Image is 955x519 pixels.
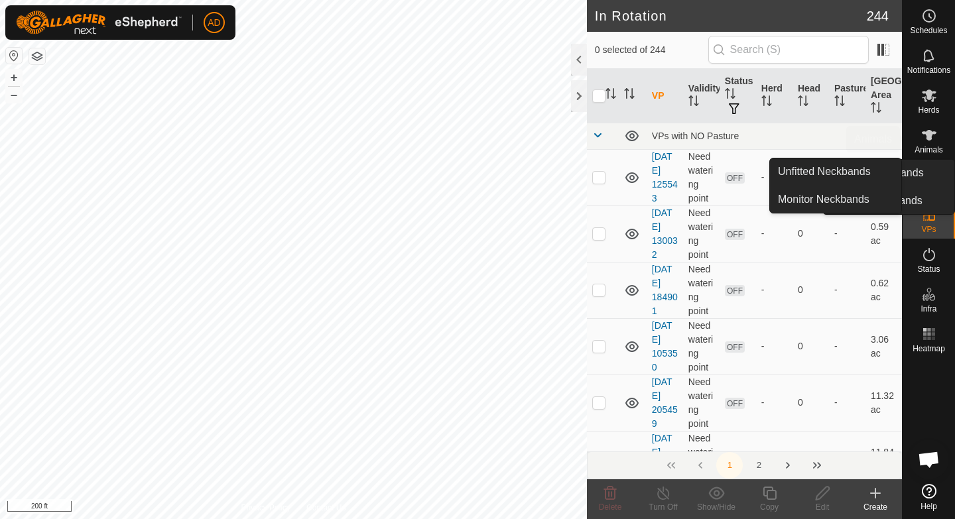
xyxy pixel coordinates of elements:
[907,66,950,74] span: Notifications
[683,262,720,318] td: Need watering point
[829,205,865,262] td: -
[652,433,678,485] a: [DATE] 172722
[829,262,865,318] td: -
[871,104,881,115] p-sorticon: Activate to sort
[6,87,22,103] button: –
[793,205,829,262] td: 0
[804,452,830,479] button: Last Page
[241,502,290,514] a: Privacy Policy
[793,375,829,431] td: 0
[918,106,939,114] span: Herds
[683,69,720,123] th: Validity
[688,97,699,108] p-sorticon: Activate to sort
[683,318,720,375] td: Need watering point
[756,69,793,123] th: Herd
[834,97,845,108] p-sorticon: Activate to sort
[829,318,865,375] td: -
[690,501,743,513] div: Show/Hide
[903,479,955,516] a: Help
[761,339,787,353] div: -
[637,501,690,513] div: Turn Off
[595,8,867,24] h2: In Rotation
[652,151,678,203] a: [DATE] 125543
[720,69,756,123] th: Status
[793,431,829,487] td: 0
[775,452,801,479] button: Next Page
[725,172,745,184] span: OFF
[725,229,745,240] span: OFF
[306,502,346,514] a: Contact Us
[683,149,720,205] td: Need watering point
[865,262,902,318] td: 0.62 ac
[624,90,635,101] p-sorticon: Activate to sort
[796,501,849,513] div: Edit
[647,69,683,123] th: VP
[778,164,871,180] span: Unfitted Neckbands
[865,318,902,375] td: 3.06 ac
[793,262,829,318] td: 0
[605,90,616,101] p-sorticon: Activate to sort
[652,320,678,373] a: [DATE] 105350
[683,431,720,487] td: Need watering point
[652,264,678,316] a: [DATE] 184901
[761,283,787,297] div: -
[865,375,902,431] td: 11.32 ac
[913,345,945,353] span: Heatmap
[761,170,787,184] div: -
[829,69,865,123] th: Pasture
[865,431,902,487] td: 11.84 ac
[16,11,182,34] img: Gallagher Logo
[708,36,869,64] input: Search (S)
[683,205,720,262] td: Need watering point
[761,227,787,241] div: -
[208,16,220,30] span: AD
[921,305,936,313] span: Infra
[778,192,869,207] span: Monitor Neckbands
[595,43,708,57] span: 0 selected of 244
[849,501,902,513] div: Create
[725,341,745,353] span: OFF
[29,48,45,64] button: Map Layers
[865,149,902,205] td: 0.52 ac
[865,69,902,123] th: [GEOGRAPHIC_DATA] Area
[921,225,936,233] span: VPs
[761,396,787,410] div: -
[921,502,937,510] span: Help
[652,131,897,141] div: VPs with NO Pasture
[793,69,829,123] th: Head
[829,375,865,431] td: -
[865,205,902,262] td: 0.59 ac
[829,431,865,487] td: -
[725,90,735,101] p-sorticon: Activate to sort
[909,439,949,479] div: Open chat
[910,27,947,34] span: Schedules
[725,398,745,409] span: OFF
[745,452,772,479] button: 2
[716,452,743,479] button: 1
[761,97,772,108] p-sorticon: Activate to sort
[652,207,678,260] a: [DATE] 130032
[770,186,901,213] a: Monitor Neckbands
[683,375,720,431] td: Need watering point
[6,48,22,64] button: Reset Map
[6,70,22,86] button: +
[725,285,745,296] span: OFF
[829,149,865,205] td: -
[793,149,829,205] td: 0
[917,265,940,273] span: Status
[599,502,622,512] span: Delete
[770,158,901,185] a: Unfitted Neckbands
[652,376,678,429] a: [DATE] 205459
[867,6,889,26] span: 244
[743,501,796,513] div: Copy
[915,146,943,154] span: Animals
[798,97,808,108] p-sorticon: Activate to sort
[793,318,829,375] td: 0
